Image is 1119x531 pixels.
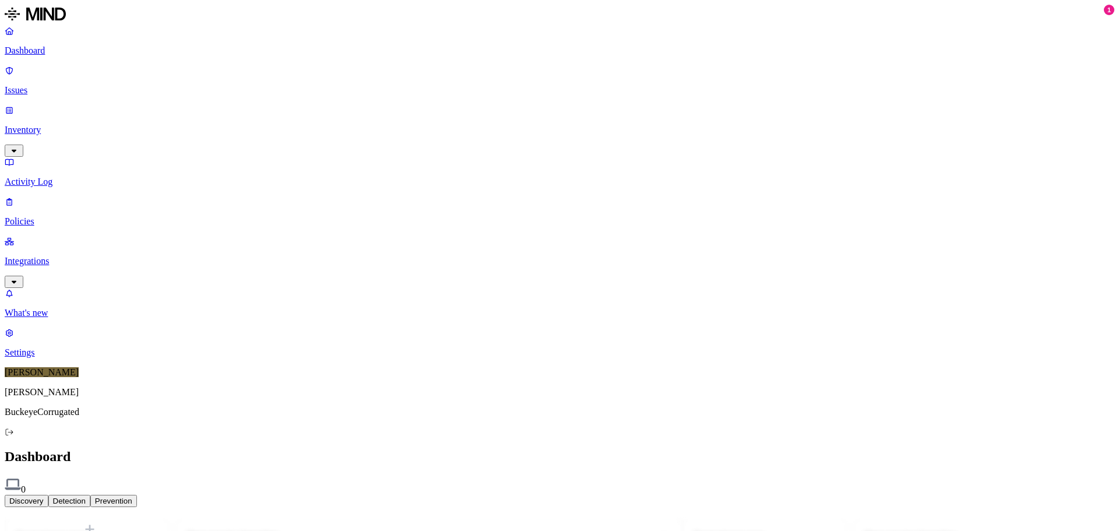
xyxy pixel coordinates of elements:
button: Prevention [90,495,137,507]
a: MIND [5,5,1114,26]
p: Settings [5,347,1114,358]
a: Integrations [5,236,1114,286]
a: Issues [5,65,1114,96]
img: MIND [5,5,66,23]
a: Inventory [5,105,1114,155]
a: Settings [5,328,1114,358]
p: Activity Log [5,177,1114,187]
p: BuckeyeCorrugated [5,407,1114,417]
p: What's new [5,308,1114,318]
p: Policies [5,216,1114,227]
span: 0 [21,484,26,494]
span: [PERSON_NAME] [5,367,79,377]
a: What's new [5,288,1114,318]
a: Dashboard [5,26,1114,56]
img: endpoint.svg [5,476,21,493]
a: Policies [5,196,1114,227]
div: 1 [1104,5,1114,15]
a: Activity Log [5,157,1114,187]
p: Integrations [5,256,1114,266]
button: Detection [48,495,90,507]
p: Issues [5,85,1114,96]
p: Dashboard [5,45,1114,56]
p: Inventory [5,125,1114,135]
h2: Dashboard [5,449,1114,465]
button: Discovery [5,495,48,507]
